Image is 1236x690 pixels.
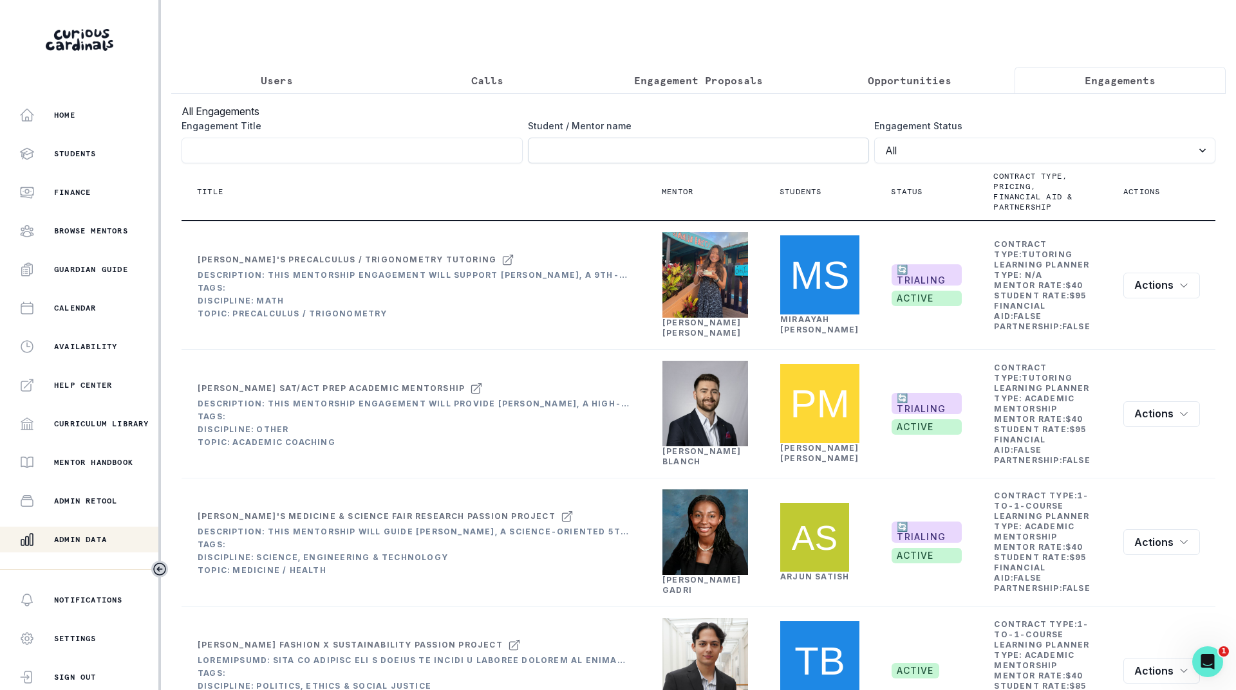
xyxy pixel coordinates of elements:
a: [PERSON_NAME] Blanch [662,446,742,466]
p: Status [891,186,922,197]
b: Academic Mentorship [994,394,1074,413]
b: $ 95 [1069,424,1087,434]
div: Topic: Precalculus / Trigonometry [198,309,630,319]
div: [PERSON_NAME] SAT/ACT Prep Academic Mentorship [198,383,465,394]
b: false [1013,573,1042,583]
b: $ 40 [1065,414,1083,424]
p: Mentor Handbook [54,457,133,468]
span: 🔄 TRIALING [892,264,962,286]
p: Notifications [54,595,123,605]
div: Description: This mentorship engagement will provide [PERSON_NAME], a high-achieving STEM-focused... [198,399,630,409]
p: Students [780,186,822,197]
div: [PERSON_NAME]'s Precalculus / Trigonometry tutoring [198,255,496,265]
div: Discipline: Other [198,424,630,435]
b: 1-to-1-course [994,491,1089,511]
p: Users [261,73,293,88]
b: $ 95 [1069,291,1087,300]
a: [PERSON_NAME] [PERSON_NAME] [780,443,859,463]
a: [PERSON_NAME] [PERSON_NAME] [662,318,742,338]
a: [PERSON_NAME] Gadri [662,575,742,595]
p: Finance [54,187,91,197]
p: Students [54,149,97,159]
button: Toggle sidebar [151,561,168,577]
p: Mentor [662,186,693,197]
img: Curious Cardinals Logo [46,29,113,51]
p: Engagement Proposals [634,73,763,88]
p: Guardian Guide [54,264,128,275]
span: active [892,548,962,563]
p: Contract type, pricing, financial aid & partnership [993,171,1077,212]
label: Engagement Status [874,119,1208,132]
div: Description: This mentorship will guide [PERSON_NAME], a science-oriented 5th grader, in explorin... [198,527,630,537]
div: [PERSON_NAME]'s Medicine & Science Fair Research Passion Project [198,511,556,522]
p: Browse Mentors [54,226,128,236]
p: Engagements [1085,73,1156,88]
b: $ 95 [1069,552,1087,562]
button: row menu [1123,529,1200,555]
label: Student / Mentor name [528,119,861,132]
td: Contract Type: Learning Planner Type: Mentor Rate: Student Rate: Financial Aid: Partnership: [993,362,1092,466]
label: Engagement Title [182,119,515,132]
p: Admin Retool [54,496,117,506]
div: Description: This mentorship engagement will support [PERSON_NAME], a 9th-grade student with dual... [198,270,630,280]
a: Miraayah [PERSON_NAME] [780,314,859,334]
td: Contract Type: Learning Planner Type: Mentor Rate: Student Rate: Financial Aid: Partnership: [993,490,1092,594]
p: Admin Data [54,534,107,545]
b: Academic Mentorship [994,522,1074,541]
iframe: Intercom live chat [1192,646,1223,677]
h3: All Engagements [182,104,1215,119]
b: Academic Mentorship [994,650,1074,670]
b: false [1013,311,1042,321]
div: Tags: [198,668,630,678]
div: Discipline: Math [198,296,630,306]
b: false [1062,455,1091,465]
b: $ 40 [1065,280,1083,290]
b: $ 40 [1065,671,1083,680]
b: $ 40 [1065,542,1083,552]
span: 🔄 TRIALING [892,393,962,415]
span: active [892,663,939,678]
button: row menu [1123,273,1200,298]
div: Tags: [198,283,630,293]
p: Curriculum Library [54,419,149,429]
p: Help Center [54,380,112,390]
b: false [1062,583,1091,593]
button: row menu [1123,658,1200,684]
span: active [892,419,962,435]
p: Sign Out [54,672,97,682]
p: Settings [54,633,97,644]
div: Tags: [198,540,630,550]
p: Calendar [54,303,97,313]
span: 🔄 TRIALING [892,522,962,543]
button: row menu [1123,401,1200,427]
p: Calls [471,73,503,88]
div: Topic: Medicine / Health [198,565,630,576]
a: Arjun Satish [780,572,849,581]
b: 1-to-1-course [994,619,1089,639]
div: Tags: [198,412,630,422]
p: Home [54,110,75,120]
p: Availability [54,341,117,352]
div: [PERSON_NAME] Fashion x Sustainability Passion Project [198,640,503,650]
b: tutoring [1022,373,1072,383]
p: Title [197,186,223,197]
div: Topic: Academic Coaching [198,437,630,448]
span: 1 [1219,646,1229,657]
b: N/A [1025,270,1043,280]
p: Opportunities [868,73,951,88]
div: Loremipsumd: Sita co adipisc eli s doeius te incidi u laboree dolorem al enimadminim veniamqu nos... [198,655,630,666]
b: tutoring [1022,250,1072,259]
p: Actions [1123,186,1160,197]
td: Contract Type: Learning Planner Type: Mentor Rate: Student Rate: Financial Aid: Partnership: [993,239,1092,332]
span: active [892,291,962,306]
b: false [1062,322,1091,331]
div: Discipline: Science, Engineering & Technology [198,552,630,563]
b: false [1013,445,1042,455]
